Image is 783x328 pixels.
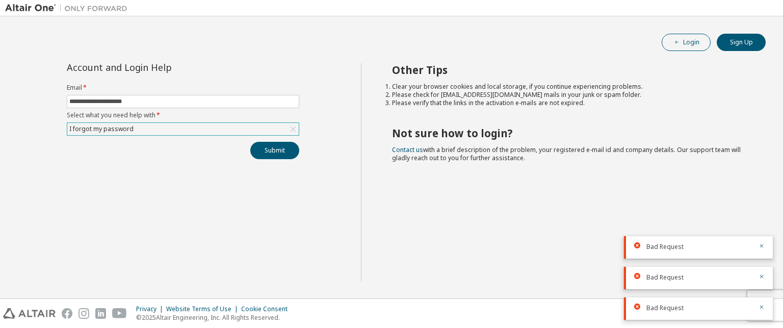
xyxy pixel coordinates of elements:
h2: Other Tips [392,63,748,77]
div: Account and Login Help [67,63,253,71]
span: with a brief description of the problem, your registered e-mail id and company details. Our suppo... [392,145,741,162]
li: Clear your browser cookies and local storage, if you continue experiencing problems. [392,83,748,91]
span: Bad Request [646,243,684,251]
img: instagram.svg [79,308,89,319]
label: Select what you need help with [67,111,299,119]
div: Privacy [136,305,166,313]
span: Bad Request [646,304,684,312]
li: Please verify that the links in the activation e-mails are not expired. [392,99,748,107]
h2: Not sure how to login? [392,127,748,140]
div: I forgot my password [67,123,299,135]
label: Email [67,84,299,92]
button: Submit [250,142,299,159]
span: Bad Request [646,273,684,282]
button: Login [662,34,711,51]
img: facebook.svg [62,308,72,319]
div: I forgot my password [68,123,135,135]
li: Please check for [EMAIL_ADDRESS][DOMAIN_NAME] mails in your junk or spam folder. [392,91,748,99]
img: Altair One [5,3,133,13]
img: linkedin.svg [95,308,106,319]
img: youtube.svg [112,308,127,319]
button: Sign Up [717,34,766,51]
p: © 2025 Altair Engineering, Inc. All Rights Reserved. [136,313,294,322]
div: Website Terms of Use [166,305,241,313]
a: Contact us [392,145,423,154]
div: Cookie Consent [241,305,294,313]
img: altair_logo.svg [3,308,56,319]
